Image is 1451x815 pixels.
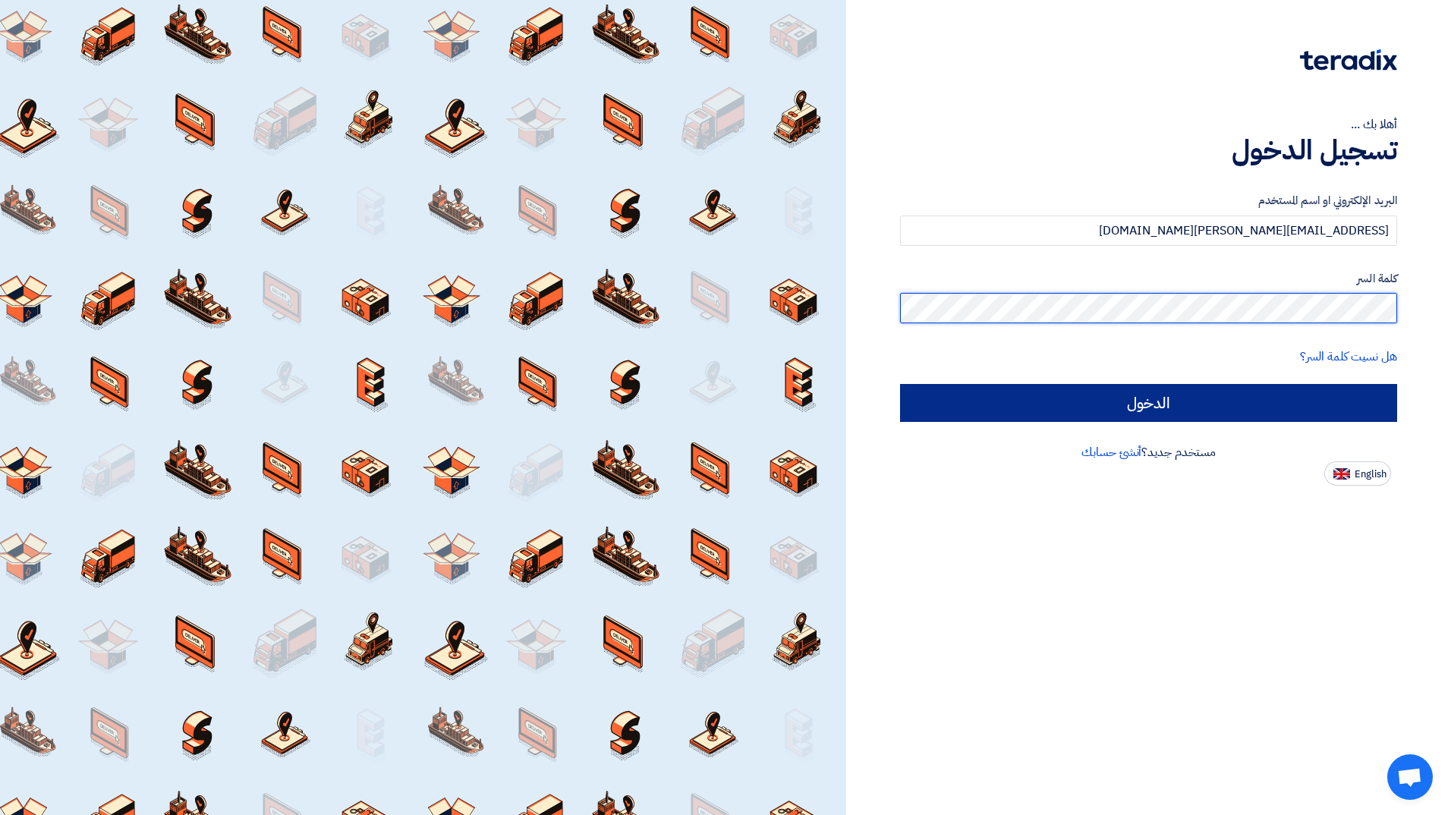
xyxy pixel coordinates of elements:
div: أهلا بك ... [900,115,1397,134]
label: البريد الإلكتروني او اسم المستخدم [900,192,1397,209]
input: أدخل بريد العمل الإلكتروني او اسم المستخدم الخاص بك ... [900,216,1397,246]
a: Open chat [1387,754,1433,800]
h1: تسجيل الدخول [900,134,1397,167]
div: مستخدم جديد؟ [900,443,1397,461]
label: كلمة السر [900,270,1397,288]
a: هل نسيت كلمة السر؟ [1300,348,1397,366]
img: en-US.png [1333,468,1350,480]
input: الدخول [900,384,1397,422]
a: أنشئ حسابك [1081,443,1141,461]
span: English [1355,469,1386,480]
img: Teradix logo [1300,49,1397,71]
button: English [1324,461,1391,486]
